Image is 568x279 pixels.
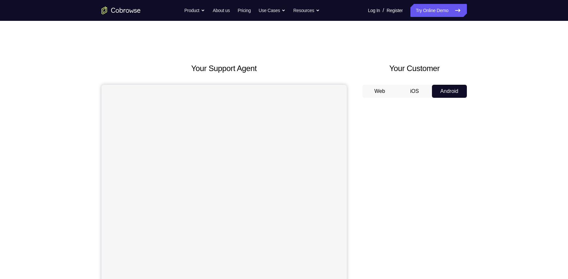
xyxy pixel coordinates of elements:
span: / [383,7,384,14]
a: Pricing [238,4,251,17]
button: Android [432,85,467,98]
h2: Your Support Agent [101,63,347,74]
button: Resources [293,4,320,17]
button: Use Cases [259,4,285,17]
button: Web [362,85,397,98]
a: Go to the home page [101,7,141,14]
button: iOS [397,85,432,98]
a: Register [387,4,403,17]
a: Try Online Demo [410,4,467,17]
a: About us [213,4,230,17]
a: Log In [368,4,380,17]
h2: Your Customer [362,63,467,74]
button: Product [184,4,205,17]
